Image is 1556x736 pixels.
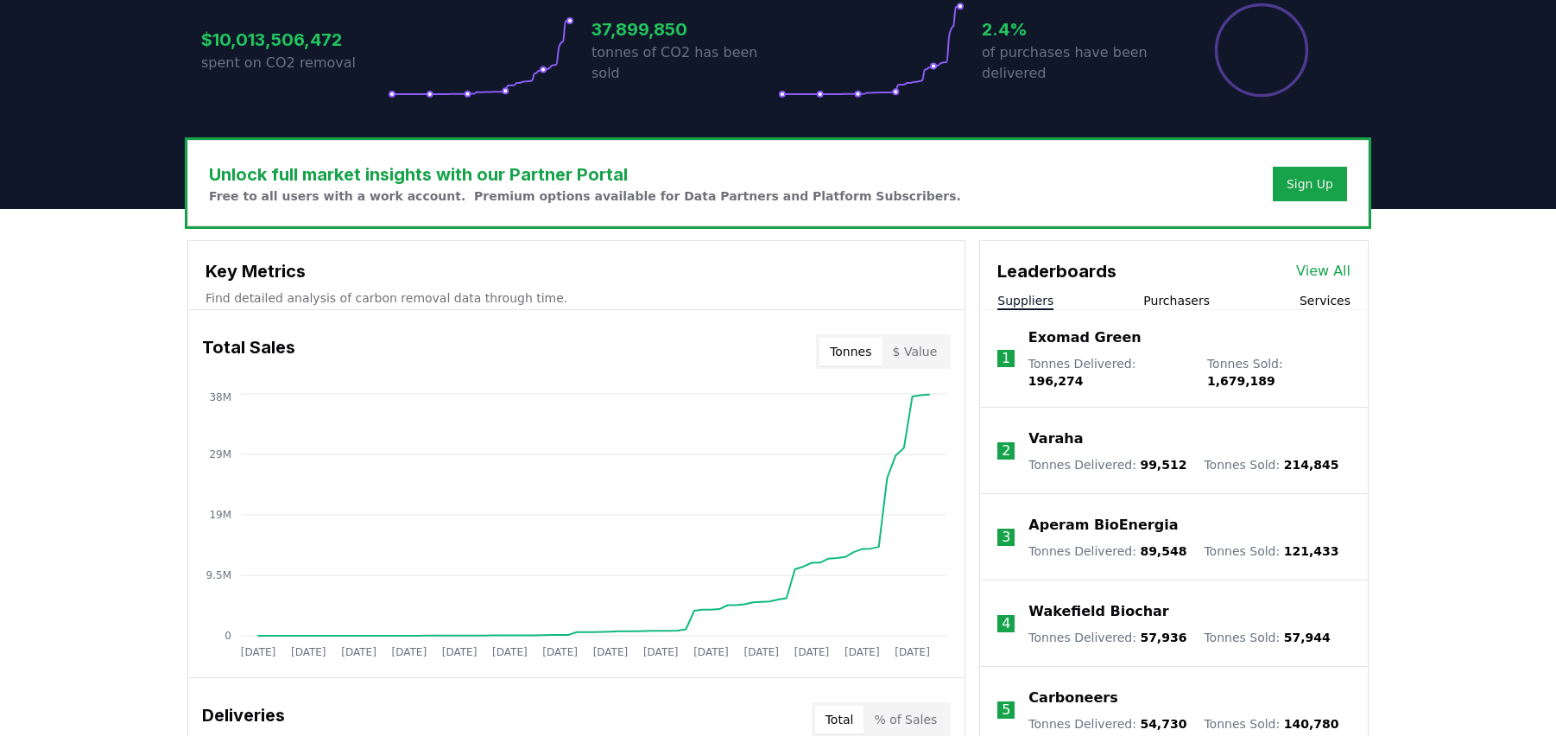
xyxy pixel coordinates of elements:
[1213,2,1310,98] div: Percentage of sales delivered
[982,42,1168,84] p: of purchases have been delivered
[815,706,864,733] button: Total
[209,391,231,403] tspan: 38M
[241,646,276,658] tspan: [DATE]
[1207,374,1275,388] span: 1,679,189
[1143,292,1210,309] button: Purchasers
[542,646,578,658] tspan: [DATE]
[201,53,388,73] p: spent on CO2 removal
[593,646,629,658] tspan: [DATE]
[209,162,961,187] h3: Unlock full market insights with our Partner Portal
[1028,601,1168,622] a: Wakefield Biochar
[1028,715,1186,733] p: Tonnes Delivered :
[1002,613,1010,634] p: 4
[206,258,947,284] h3: Key Metrics
[1140,631,1186,644] span: 57,936
[1028,428,1083,449] a: Varaha
[201,27,388,53] h3: $10,013,506,472
[1300,292,1350,309] button: Services
[225,630,231,642] tspan: 0
[997,292,1053,309] button: Suppliers
[442,646,478,658] tspan: [DATE]
[1028,327,1142,348] a: Exomad Green
[844,646,880,658] tspan: [DATE]
[882,338,948,365] button: $ Value
[1028,629,1186,646] p: Tonnes Delivered :
[1296,261,1350,282] a: View All
[291,646,326,658] tspan: [DATE]
[209,509,231,521] tspan: 19M
[591,42,778,84] p: tonnes of CO2 has been sold
[1028,355,1190,390] p: Tonnes Delivered :
[863,706,947,733] button: % of Sales
[1140,544,1186,558] span: 89,548
[1204,542,1338,560] p: Tonnes Sold :
[209,187,961,205] p: Free to all users with a work account. Premium options available for Data Partners and Platform S...
[997,258,1116,284] h3: Leaderboards
[819,338,882,365] button: Tonnes
[1284,631,1331,644] span: 57,944
[1284,717,1339,731] span: 140,780
[895,646,930,658] tspan: [DATE]
[206,289,947,307] p: Find detailed analysis of carbon removal data through time.
[1028,374,1084,388] span: 196,274
[1002,700,1010,720] p: 5
[794,646,830,658] tspan: [DATE]
[1002,348,1010,369] p: 1
[1273,167,1347,201] button: Sign Up
[392,646,427,658] tspan: [DATE]
[1284,544,1339,558] span: 121,433
[1204,715,1338,733] p: Tonnes Sold :
[982,16,1168,42] h3: 2.4%
[209,448,231,460] tspan: 29M
[492,646,528,658] tspan: [DATE]
[341,646,376,658] tspan: [DATE]
[1028,542,1186,560] p: Tonnes Delivered :
[202,334,295,369] h3: Total Sales
[206,569,231,581] tspan: 9.5M
[693,646,729,658] tspan: [DATE]
[1287,175,1333,193] a: Sign Up
[1284,458,1339,472] span: 214,845
[1204,629,1330,646] p: Tonnes Sold :
[1028,456,1186,473] p: Tonnes Delivered :
[1002,441,1010,461] p: 2
[1140,717,1186,731] span: 54,730
[643,646,679,658] tspan: [DATE]
[1207,355,1350,390] p: Tonnes Sold :
[1028,688,1117,708] a: Carboneers
[1204,456,1338,473] p: Tonnes Sold :
[1028,515,1178,536] a: Aperam BioEnergia
[1140,458,1186,472] span: 99,512
[1002,527,1010,548] p: 3
[591,16,778,42] h3: 37,899,850
[743,646,779,658] tspan: [DATE]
